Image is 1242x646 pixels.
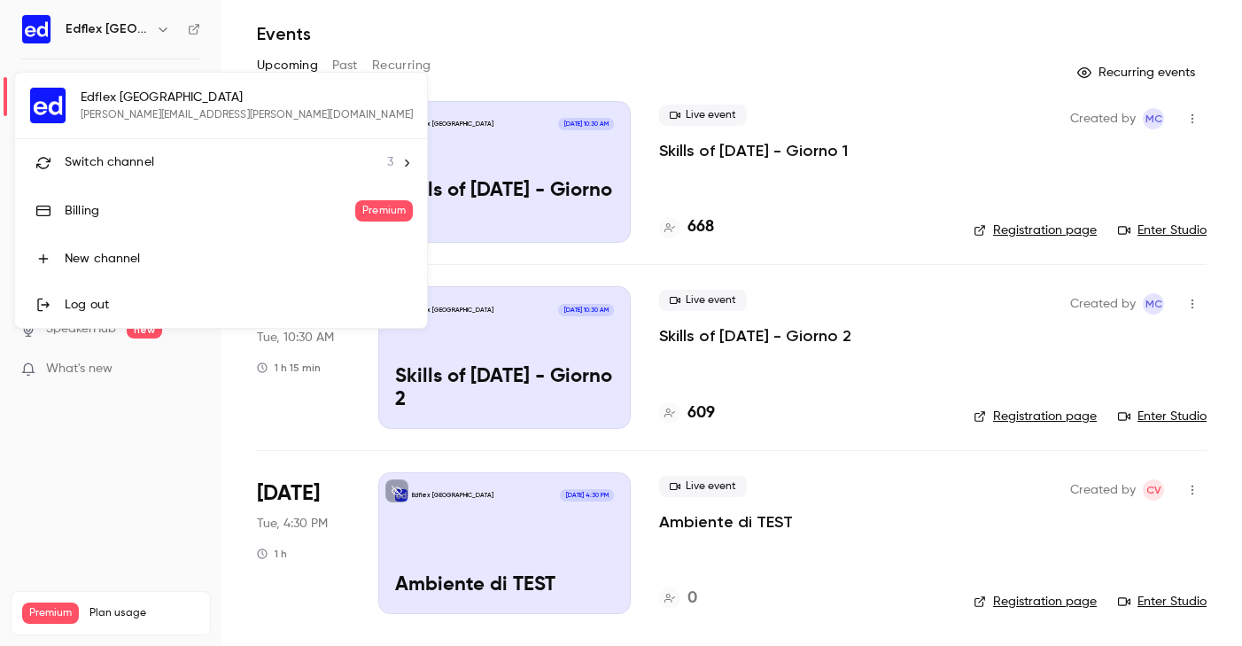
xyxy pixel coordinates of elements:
[65,250,413,268] div: New channel
[65,202,355,220] div: Billing
[355,200,413,222] span: Premium
[65,153,154,172] span: Switch channel
[387,153,393,172] span: 3
[65,296,413,314] div: Log out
